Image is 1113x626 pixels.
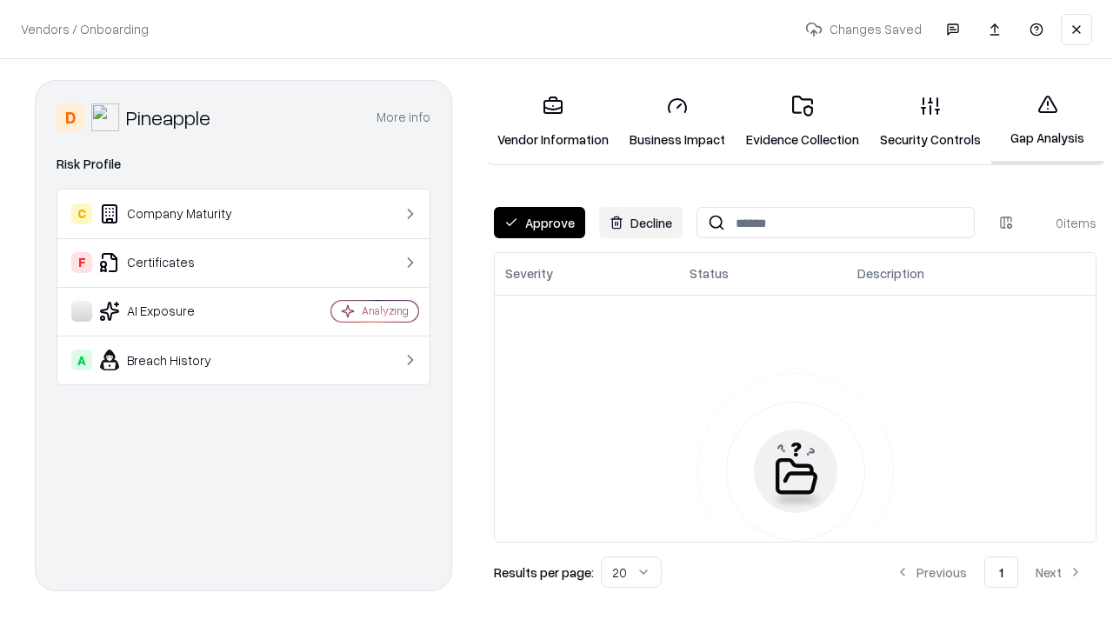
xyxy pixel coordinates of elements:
button: Decline [599,207,683,238]
button: 1 [984,556,1018,588]
div: Analyzing [362,303,409,318]
button: More info [377,102,430,133]
a: Vendor Information [487,82,619,163]
div: Risk Profile [57,154,430,175]
a: Gap Analysis [991,80,1103,164]
div: D [57,103,84,131]
nav: pagination [882,556,1096,588]
div: Description [857,264,924,283]
a: Security Controls [870,82,991,163]
div: AI Exposure [71,301,279,322]
a: Business Impact [619,82,736,163]
div: Certificates [71,252,279,273]
a: Evidence Collection [736,82,870,163]
div: Severity [505,264,553,283]
div: Pineapple [126,103,210,131]
p: Results per page: [494,563,594,582]
img: Pineapple [91,103,119,131]
div: Breach History [71,350,279,370]
div: C [71,203,92,224]
p: Changes Saved [798,13,929,45]
div: F [71,252,92,273]
div: A [71,350,92,370]
p: Vendors / Onboarding [21,20,149,38]
div: Company Maturity [71,203,279,224]
button: Approve [494,207,585,238]
div: 0 items [1027,214,1096,232]
div: Status [690,264,729,283]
